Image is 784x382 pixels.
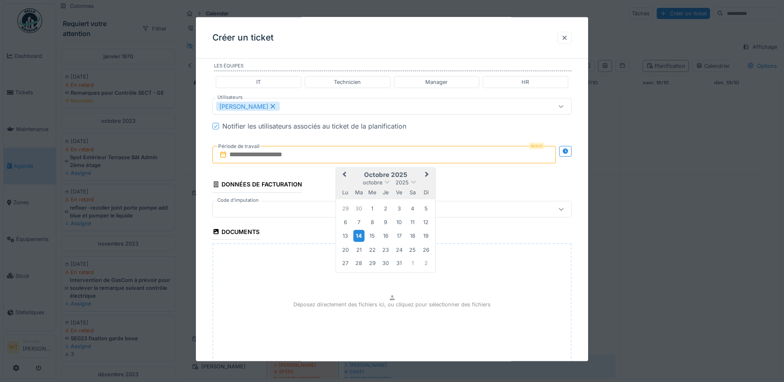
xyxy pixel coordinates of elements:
div: mardi [353,187,365,198]
div: [PERSON_NAME] [216,102,280,111]
label: Les équipes [214,62,572,71]
div: IT [256,78,261,86]
span: 2025 [396,179,409,185]
div: Choose dimanche 12 octobre 2025 [420,216,431,227]
div: Choose vendredi 24 octobre 2025 [393,244,405,255]
div: Choose samedi 25 octobre 2025 [407,244,418,255]
button: Previous Month [337,169,350,182]
div: Choose jeudi 30 octobre 2025 [380,258,391,269]
div: vendredi [393,187,405,198]
div: Documents [212,225,260,239]
div: Manager [425,78,448,86]
div: Choose vendredi 10 octobre 2025 [393,216,405,227]
div: Choose mercredi 1 octobre 2025 [367,203,378,214]
div: Choose lundi 13 octobre 2025 [340,230,351,241]
div: Choose mercredi 22 octobre 2025 [367,244,378,255]
div: samedi [407,187,418,198]
div: Choose dimanche 2 novembre 2025 [420,258,431,269]
div: mercredi [367,187,378,198]
div: Choose jeudi 16 octobre 2025 [380,230,391,241]
div: Requis [529,143,544,149]
div: Choose mardi 21 octobre 2025 [353,244,365,255]
div: Données de facturation [212,178,302,192]
div: Choose mercredi 29 octobre 2025 [367,258,378,269]
span: octobre [363,179,382,185]
div: Choose dimanche 26 octobre 2025 [420,244,431,255]
div: Choose vendredi 17 octobre 2025 [393,230,405,241]
button: Next Month [421,169,434,182]
div: jeudi [380,187,391,198]
div: Choose samedi 1 novembre 2025 [407,258,418,269]
div: Choose samedi 4 octobre 2025 [407,203,418,214]
div: Choose lundi 27 octobre 2025 [340,258,351,269]
div: Choose samedi 18 octobre 2025 [407,230,418,241]
div: HR [522,78,529,86]
div: Notifier les utilisateurs associés au ticket de la planification [222,121,406,131]
label: Code d'imputation [216,196,260,203]
div: Choose vendredi 3 octobre 2025 [393,203,405,214]
div: Choose mardi 30 septembre 2025 [353,203,365,214]
div: Choose lundi 20 octobre 2025 [340,244,351,255]
div: dimanche [420,187,431,198]
div: Choose mardi 7 octobre 2025 [353,216,365,227]
div: Choose vendredi 31 octobre 2025 [393,258,405,269]
div: Choose lundi 29 septembre 2025 [340,203,351,214]
p: Déposez directement des fichiers ici, ou cliquez pour sélectionner des fichiers [293,300,491,308]
div: Choose samedi 11 octobre 2025 [407,216,418,227]
div: Choose mardi 14 octobre 2025 [353,230,365,242]
div: Technicien [334,78,361,86]
div: Choose mercredi 15 octobre 2025 [367,230,378,241]
div: Choose jeudi 9 octobre 2025 [380,216,391,227]
div: lundi [340,187,351,198]
h2: octobre 2025 [336,171,435,179]
div: Choose jeudi 23 octobre 2025 [380,244,391,255]
label: Utilisateurs [216,94,244,101]
h3: Créer un ticket [212,33,274,43]
div: Choose jeudi 2 octobre 2025 [380,203,391,214]
div: Choose dimanche 5 octobre 2025 [420,203,431,214]
div: Choose mercredi 8 octobre 2025 [367,216,378,227]
label: Période de travail [217,142,260,151]
div: Month octobre, 2025 [339,202,433,270]
div: Choose dimanche 19 octobre 2025 [420,230,431,241]
div: Choose lundi 6 octobre 2025 [340,216,351,227]
div: Choose mardi 28 octobre 2025 [353,258,365,269]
